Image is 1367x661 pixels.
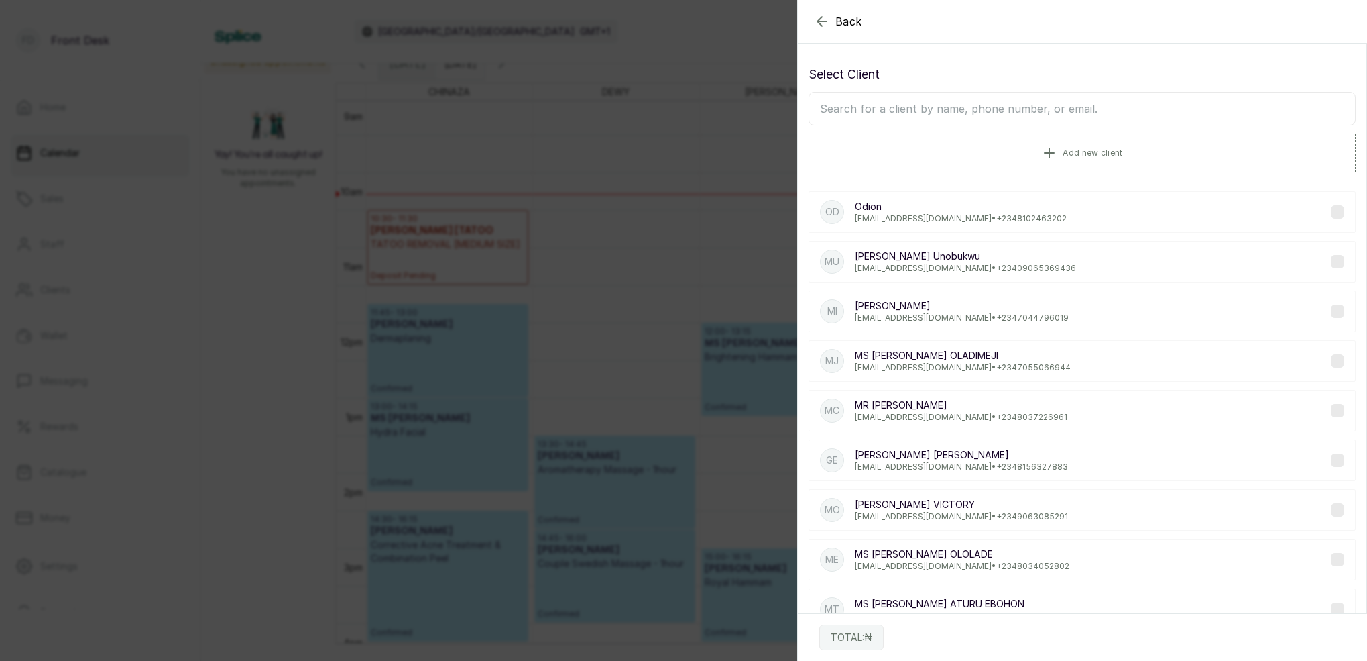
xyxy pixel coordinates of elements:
[855,399,1067,412] p: MR [PERSON_NAME]
[855,313,1069,323] p: [EMAIL_ADDRESS][DOMAIN_NAME] • +234 7044796019
[855,597,1024,611] p: MS [PERSON_NAME] ATURU EBOHON
[825,404,839,417] p: MC
[825,255,839,268] p: MU
[825,553,839,566] p: ME
[1063,148,1122,158] span: Add new client
[855,448,1068,462] p: [PERSON_NAME] [PERSON_NAME]
[855,548,1069,561] p: MS [PERSON_NAME] OLOLADE
[827,305,837,318] p: Mi
[855,412,1067,423] p: [EMAIL_ADDRESS][DOMAIN_NAME] • +234 8037226961
[855,561,1069,572] p: [EMAIL_ADDRESS][DOMAIN_NAME] • +234 8034052802
[835,13,862,30] span: Back
[855,200,1067,213] p: Odion
[814,13,862,30] button: Back
[825,205,839,219] p: Od
[855,250,1076,263] p: [PERSON_NAME] Unobukwu
[809,65,1356,84] p: Select Client
[809,92,1356,125] input: Search for a client by name, phone number, or email.
[855,498,1068,511] p: [PERSON_NAME] VICTORY
[825,503,840,517] p: MO
[825,354,839,368] p: MJ
[855,511,1068,522] p: [EMAIL_ADDRESS][DOMAIN_NAME] • +234 9063085291
[855,349,1071,362] p: MS [PERSON_NAME] OLADIMEJI
[855,263,1076,274] p: [EMAIL_ADDRESS][DOMAIN_NAME] • +234 09065369436
[855,462,1068,472] p: [EMAIL_ADDRESS][DOMAIN_NAME] • +234 8156327883
[855,362,1071,373] p: [EMAIL_ADDRESS][DOMAIN_NAME] • +234 7055066944
[855,611,1024,621] p: • +234 8161597507
[809,134,1356,172] button: Add new client
[831,631,872,644] p: TOTAL: ₦
[825,603,839,616] p: MT
[855,213,1067,224] p: [EMAIL_ADDRESS][DOMAIN_NAME] • +234 8102463202
[855,299,1069,313] p: [PERSON_NAME]
[826,454,838,467] p: GE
